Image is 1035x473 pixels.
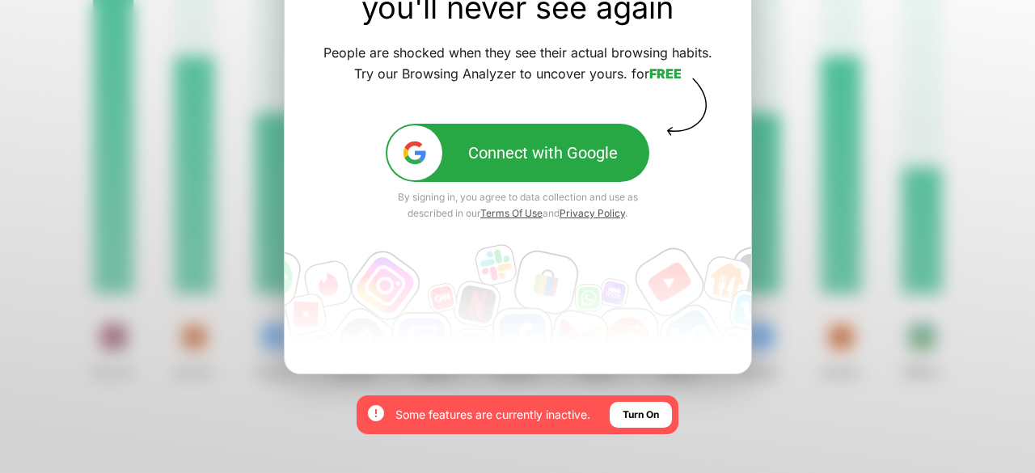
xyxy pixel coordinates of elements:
[395,407,590,423] div: Some features are currently inactive.
[386,189,649,222] div: By signing in, you agree to data collection and use as described in our and .
[623,407,659,423] div: Turn On
[366,403,386,423] img: error-circle-white.svg
[661,78,712,136] img: vector-arrow-block.svg
[560,207,625,219] a: Privacy Policy
[649,65,682,82] a: FREE
[323,43,712,85] div: People are shocked when they see their actual browsing habits. Try our Browsing Analyzer to uncov...
[386,124,649,182] button: google-icConnect with Google
[480,207,543,219] a: Terms Of Use
[401,139,429,167] img: google-ic
[468,143,618,163] div: Connect with Google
